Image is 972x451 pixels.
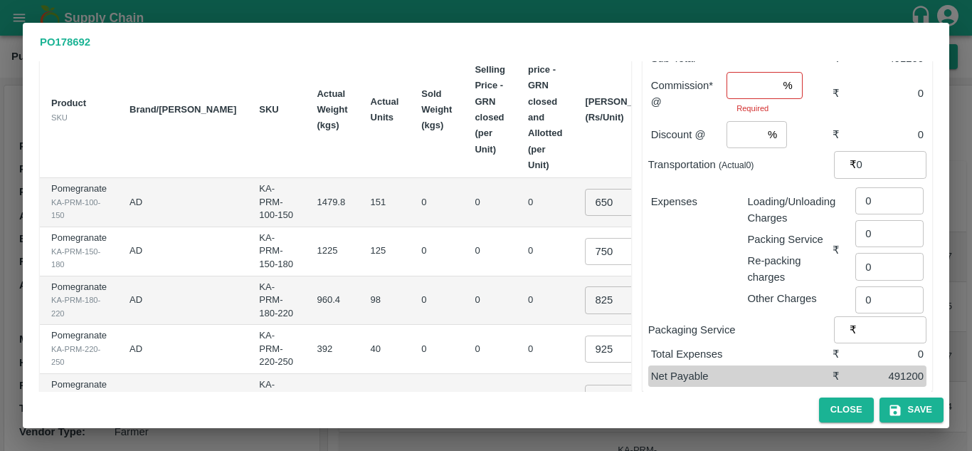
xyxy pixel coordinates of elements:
button: Save [879,398,944,423]
td: 1225 [305,227,359,276]
p: Packing Service [747,232,833,247]
p: Loading/Unloading Charges [747,194,833,226]
td: 0 [463,325,517,374]
b: PO 178692 [40,36,90,48]
td: 0 [463,178,517,227]
p: Other Charges [747,291,833,306]
input: 0 [585,238,642,265]
td: Pomegranate [40,178,118,227]
td: KA-PRM-150-180 [248,227,305,276]
b: Brand/[PERSON_NAME] [130,104,236,115]
td: AD [118,227,248,276]
input: 0 [585,336,642,363]
td: Pomegranate [40,276,118,326]
div: KA-PRM-220-250 [51,343,107,369]
p: Total Expenses [651,346,833,362]
td: 392 [305,325,359,374]
input: 0 [585,189,642,216]
b: Sold Weight (kgs) [421,88,452,131]
div: SKU [51,111,107,124]
p: % [783,78,792,93]
div: KA-PRM-150-180 [51,245,107,271]
td: 151 [359,178,411,227]
td: 0 [517,325,574,374]
td: 125 [359,227,411,276]
td: KA-PRM-100-150 [248,178,305,227]
td: Pomegranate [40,325,118,374]
p: ₹ [850,157,857,172]
p: ₹ [850,322,857,338]
td: AD [118,374,248,423]
td: 166.6 [305,374,359,423]
td: 17 [359,374,411,423]
p: Packaging Service [648,322,834,338]
div: ₹ [833,368,855,384]
td: 0 [410,374,463,423]
td: Pomegranate [40,227,118,276]
td: 0 [517,178,574,227]
td: Pomegranate [40,374,118,423]
div: KA-PRM-180-220 [51,294,107,320]
td: 1479.8 [305,178,359,227]
td: 0 [517,276,574,326]
p: Re-packing charges [747,253,833,285]
b: Selling Price - GRN closed (per Unit) [475,64,505,154]
p: Expenses [651,194,736,209]
p: Net Payable [651,368,833,384]
div: ₹ [833,127,855,142]
input: 0 [585,385,642,412]
td: 0 [410,325,463,374]
td: 0 [410,178,463,227]
td: 0 [410,227,463,276]
td: 40 [359,325,411,374]
td: KA-PRM-180-220 [248,276,305,326]
td: AD [118,276,248,326]
td: AD [118,178,248,227]
input: 0 [585,286,642,313]
p: Required [736,102,792,115]
td: 0 [517,374,574,423]
td: AD [118,325,248,374]
div: KA-PRM-100-150 [51,196,107,222]
div: ₹ [833,242,855,258]
b: Actual Units [371,96,399,123]
b: SKU [259,104,278,115]
p: Transportation [648,157,834,172]
td: 0 [463,374,517,423]
b: Actual Weight (kgs) [317,88,347,131]
b: Product [51,98,86,108]
div: 0 [855,346,924,362]
b: [PERSON_NAME] (Rs/Unit) [585,96,662,123]
div: 0 [855,127,924,142]
p: Discount @ [651,127,727,142]
b: Selling price - GRN closed and Allotted (per Unit) [528,48,562,170]
td: 0 [463,276,517,326]
td: 0 [463,227,517,276]
p: % [768,127,777,142]
div: ₹ [833,346,855,362]
td: 98 [359,276,411,326]
div: ₹ [833,85,855,101]
td: 0 [517,227,574,276]
td: 960.4 [305,276,359,326]
small: (Actual 0 ) [719,160,754,170]
div: 491200 [855,368,924,384]
td: KA-PRM-220-250 [248,325,305,374]
button: Close [819,398,874,423]
div: 0 [855,85,924,101]
td: KA-PRM-250-300 [248,374,305,423]
td: 0 [410,276,463,326]
p: Commission* @ [651,78,727,110]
